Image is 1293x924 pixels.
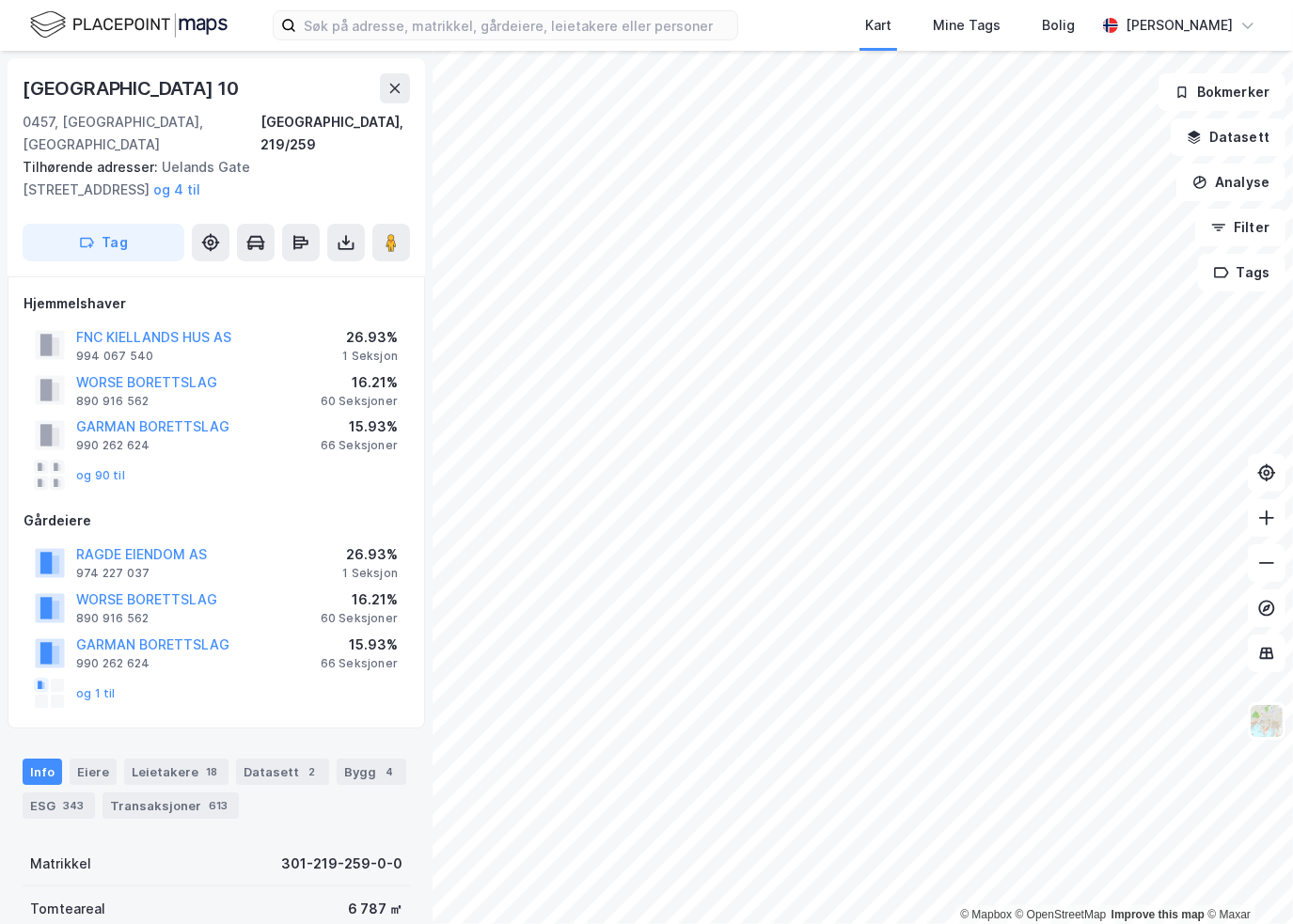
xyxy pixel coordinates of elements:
[23,759,62,785] div: Info
[1159,73,1285,111] button: Bokmerker
[1016,908,1107,921] a: OpenStreetMap
[321,394,398,409] div: 60 Seksjoner
[1198,254,1285,291] button: Tags
[281,853,402,875] div: 301-219-259-0-0
[1176,164,1285,201] button: Analyse
[23,224,184,261] button: Tag
[24,509,409,532] div: Gårdeiere
[321,438,398,453] div: 66 Seksjoner
[76,438,150,453] div: 990 262 624
[30,898,105,920] div: Tomteareal
[236,759,329,785] div: Datasett
[1126,14,1233,37] div: [PERSON_NAME]
[865,14,891,37] div: Kart
[260,111,410,156] div: [GEOGRAPHIC_DATA], 219/259
[1171,118,1285,156] button: Datasett
[321,656,398,671] div: 66 Seksjoner
[205,796,231,815] div: 613
[321,634,398,656] div: 15.93%
[303,762,322,781] div: 2
[321,415,398,438] div: 15.93%
[23,156,395,201] div: Uelands Gate [STREET_ADDRESS]
[342,349,398,364] div: 1 Seksjon
[30,8,228,41] img: logo.f888ab2527a4732fd821a326f86c7f29.svg
[30,853,91,875] div: Matrikkel
[23,792,95,819] div: ESG
[1249,703,1285,739] img: Z
[76,394,149,409] div: 890 916 562
[933,14,1001,37] div: Mine Tags
[24,292,409,315] div: Hjemmelshaver
[342,566,398,581] div: 1 Seksjon
[296,11,737,39] input: Søk på adresse, matrikkel, gårdeiere, leietakere eller personer
[1042,14,1075,37] div: Bolig
[23,159,162,175] span: Tilhørende adresser:
[124,759,229,785] div: Leietakere
[102,792,239,819] div: Transaksjoner
[321,611,398,626] div: 60 Seksjoner
[1112,908,1205,921] a: Improve this map
[321,371,398,394] div: 16.21%
[23,73,243,103] div: [GEOGRAPHIC_DATA] 10
[321,588,398,611] div: 16.21%
[960,908,1012,921] a: Mapbox
[70,759,117,785] div: Eiere
[380,762,399,781] div: 4
[342,543,398,566] div: 26.93%
[59,796,87,815] div: 343
[1199,834,1293,924] iframe: Chat Widget
[76,656,150,671] div: 990 262 624
[76,611,149,626] div: 890 916 562
[337,759,406,785] div: Bygg
[23,111,260,156] div: 0457, [GEOGRAPHIC_DATA], [GEOGRAPHIC_DATA]
[76,566,150,581] div: 974 227 037
[1195,209,1285,246] button: Filter
[348,898,402,920] div: 6 787 ㎡
[342,326,398,349] div: 26.93%
[202,762,221,781] div: 18
[76,349,153,364] div: 994 067 540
